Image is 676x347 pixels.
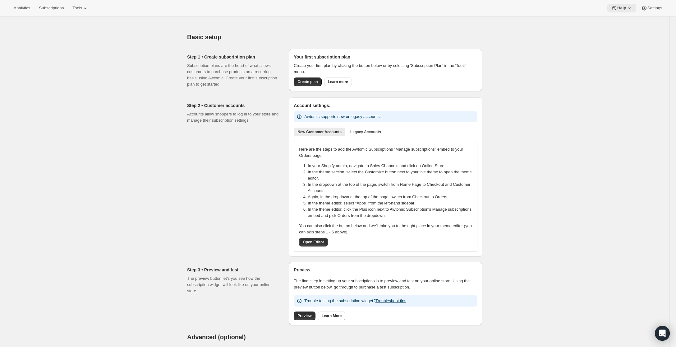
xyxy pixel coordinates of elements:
[294,54,477,60] h2: Your first subscription plan
[10,4,34,12] button: Analytics
[187,334,246,340] span: Advanced (optional)
[297,313,311,318] span: Preview
[347,128,385,136] button: Legacy Accounts
[299,146,472,159] p: Here are the steps to add the Awtomic Subscriptions "Manage subscriptions" embed to your Orders p...
[303,240,324,245] span: Open Editor
[304,114,380,120] p: Awtomic supports new or legacy accounts.
[308,169,476,181] li: In the theme section, select the Customize button next to your live theme to open the theme editor.
[350,129,381,134] span: Legacy Accounts
[655,326,670,341] div: Open Intercom Messenger
[647,6,662,11] span: Settings
[299,238,328,246] button: Open Editor
[637,4,666,12] button: Settings
[294,63,477,75] p: Create your first plan by clicking the button below or by selecting 'Subscription Plan' in the 'T...
[328,79,348,84] span: Learn more
[294,77,321,86] button: Create plan
[187,34,221,40] span: Basic setup
[308,194,476,200] li: Again, in the dropdown at the top of the page, switch from Checkout to Orders.
[72,6,82,11] span: Tools
[187,54,279,60] h2: Step 1 • Create subscription plan
[294,312,315,320] a: Preview
[308,163,476,169] li: In your Shopify admin, navigate to Sales Channels and click on Online Store.
[39,6,64,11] span: Subscriptions
[324,77,352,86] a: Learn more
[304,298,406,304] p: Trouble testing the subscription widget?
[187,267,279,273] h2: Step 3 • Preview and test
[308,206,476,219] li: In the theme editor, click the Plus icon next to Awtomic Subscription's Manage subscriptions embe...
[294,267,477,273] h2: Preview
[375,298,406,303] a: Troubleshoot tips
[294,278,477,290] p: The final step in setting up your subscriptions is to preview and test on your online store. Usin...
[318,312,346,320] a: Learn More
[69,4,92,12] button: Tools
[294,102,477,109] h2: Account settings.
[297,79,318,84] span: Create plan
[607,4,636,12] button: Help
[617,6,626,11] span: Help
[308,200,476,206] li: In the theme editor, select "Apps" from the left-hand sidebar.
[187,275,279,294] p: The preview button let’s you see how the subscription widget will look like on your online store.
[14,6,30,11] span: Analytics
[294,128,345,136] button: New Customer Accounts
[187,102,279,109] h2: Step 2 • Customer accounts
[187,111,279,124] p: Accounts allow shoppers to log in to your store and manage their subscription settings.
[187,63,279,87] p: Subscription plans are the heart of what allows customers to purchase products on a recurring bas...
[299,223,472,235] p: You can also click the button below and we'll take you to the right place in your theme editor (y...
[297,129,342,134] span: New Customer Accounts
[322,313,342,318] span: Learn More
[35,4,67,12] button: Subscriptions
[308,181,476,194] li: In the dropdown at the top of the page, switch from Home Page to Checkout and Customer Accounts.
